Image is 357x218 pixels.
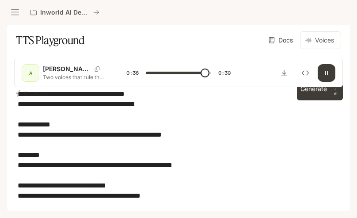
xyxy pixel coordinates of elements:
[126,69,139,77] span: 0:36
[43,73,105,81] p: Two voices that rule the night. [PERSON_NAME] shadows… [PERSON_NAME] firelight. Who owns your sou...
[16,31,84,49] h1: TTS Playground
[297,77,343,100] button: GenerateCTRL +⏎
[7,4,23,20] button: open drawer
[218,69,231,77] span: 0:39
[27,4,103,21] button: All workspaces
[296,64,314,82] button: Inspect
[14,86,52,100] button: Shortcuts
[267,31,296,49] a: Docs
[330,81,339,97] p: ⏎
[23,66,38,80] div: A
[43,65,91,73] p: [PERSON_NAME]
[300,31,341,49] button: Voices
[91,66,103,72] button: Copy Voice ID
[275,64,293,82] button: Download audio
[40,9,90,16] p: Inworld AI Demos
